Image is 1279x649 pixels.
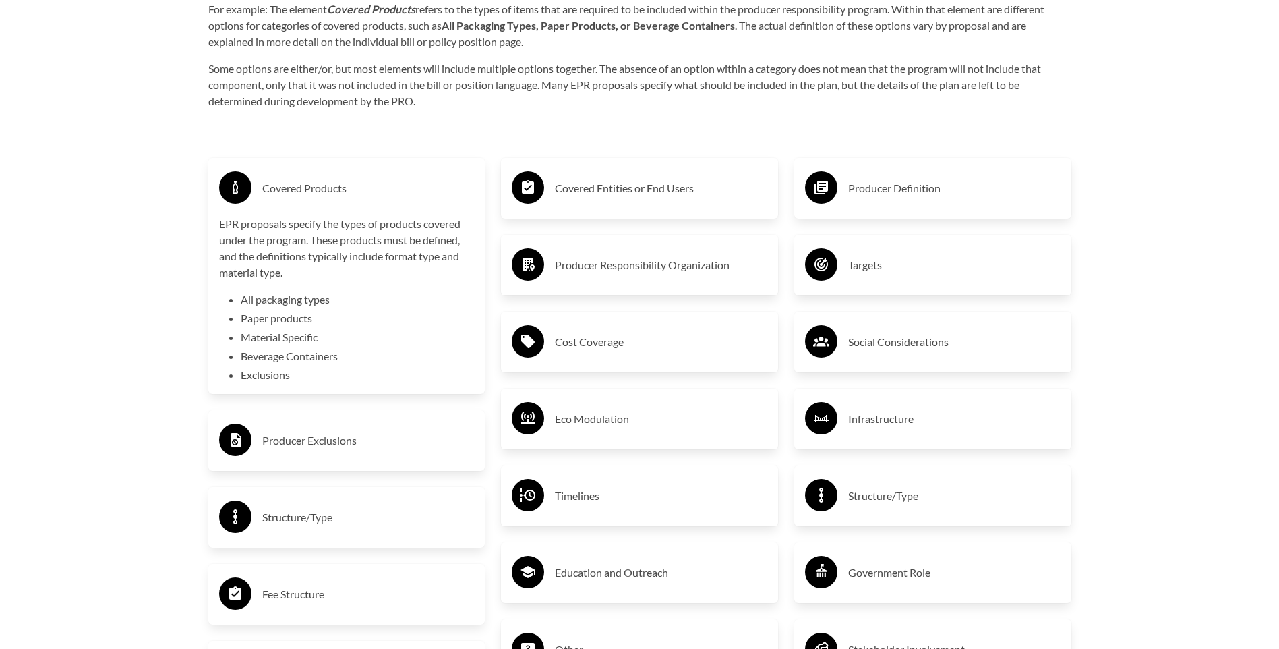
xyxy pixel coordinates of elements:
h3: Eco Modulation [555,408,767,430]
h3: Producer Definition [848,177,1061,199]
h3: Education and Outreach [555,562,767,584]
p: Some options are either/or, but most elements will include multiple options together. The absence... [208,61,1071,109]
p: For example: The element refers to the types of items that are required to be included within the... [208,1,1071,50]
strong: Covered Products [327,3,415,16]
li: Paper products [241,310,475,327]
p: EPR proposals specify the types of products covered under the program. These products must be def... [219,216,475,281]
h3: Timelines [555,485,767,507]
h3: Producer Responsibility Organization [555,254,767,276]
li: Material Specific [241,329,475,345]
li: Beverage Containers [241,348,475,364]
h3: Targets [848,254,1061,276]
h3: Cost Coverage [555,331,767,353]
h3: Covered Entities or End Users [555,177,767,199]
h3: Producer Exclusions [262,430,475,451]
strong: All Packaging Types, Paper Products, or Beverage Containers [442,19,735,32]
h3: Structure/Type [848,485,1061,507]
h3: Structure/Type [262,507,475,528]
h3: Covered Products [262,177,475,199]
h3: Fee Structure [262,584,475,605]
h3: Social Considerations [848,331,1061,353]
h3: Government Role [848,562,1061,584]
li: All packaging types [241,291,475,308]
h3: Infrastructure [848,408,1061,430]
li: Exclusions [241,367,475,383]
